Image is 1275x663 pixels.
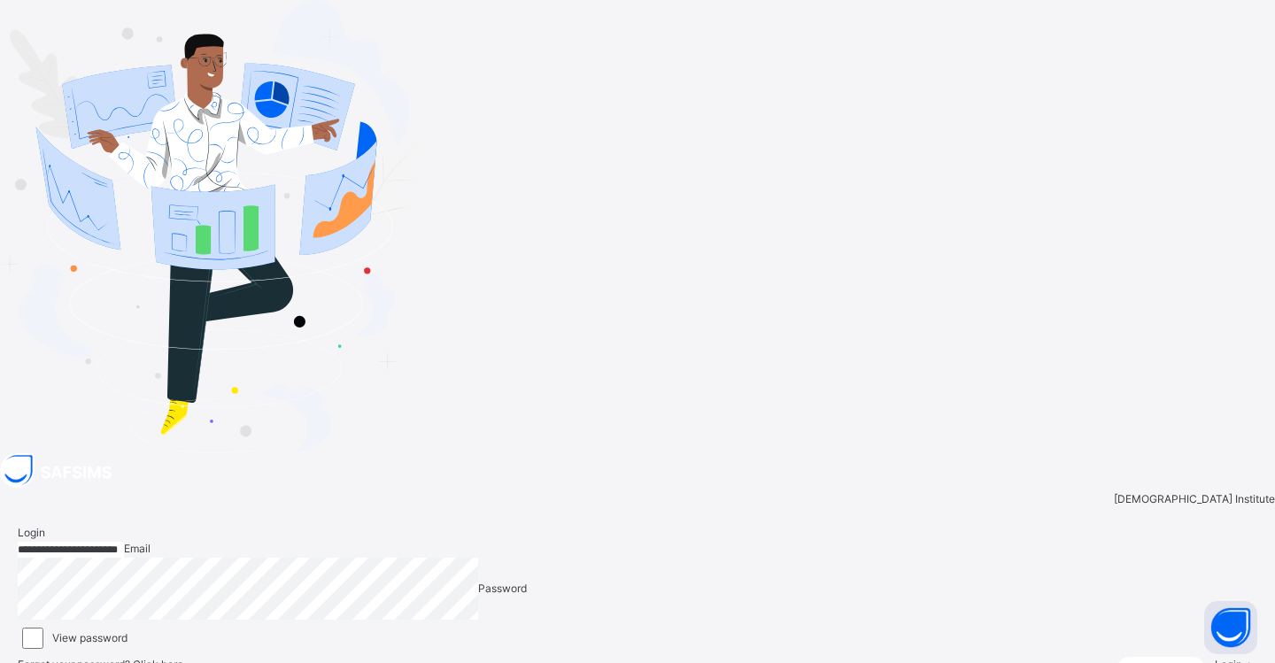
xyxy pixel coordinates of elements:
label: View password [52,630,127,646]
span: Login [18,526,45,539]
button: Open asap [1204,601,1257,654]
span: [DEMOGRAPHIC_DATA] Institute [1114,491,1275,507]
span: Email [124,542,151,555]
span: Password [478,582,527,595]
